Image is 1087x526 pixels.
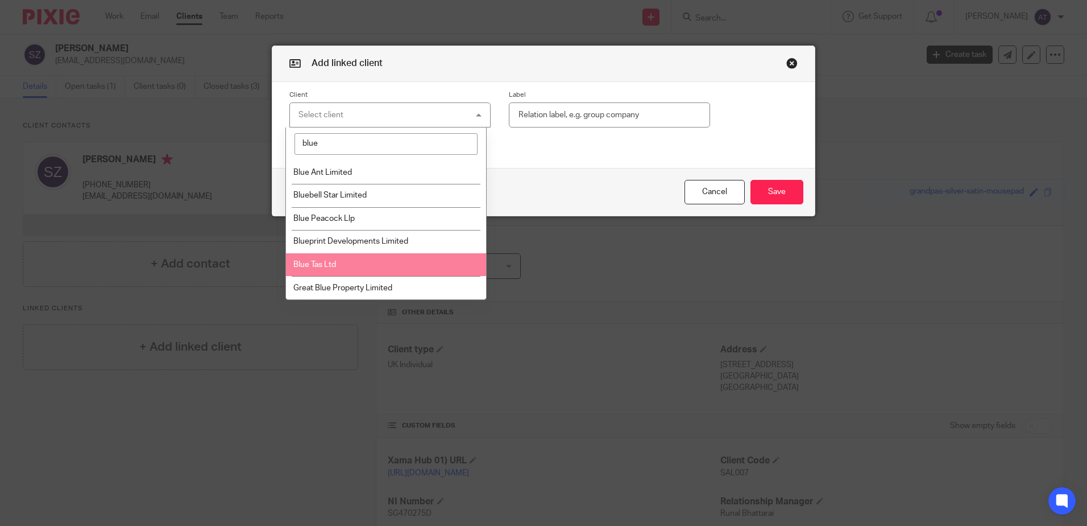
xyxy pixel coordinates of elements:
[293,215,355,223] span: Blue Peacock Llp
[750,180,803,204] button: Save
[509,102,710,128] input: Relation label, e.g. group company
[684,180,745,204] button: Cancel
[293,191,367,199] span: Bluebell Star Limited
[312,59,383,68] span: Add linked client
[298,111,343,119] div: Select client
[293,237,408,245] span: Blueprint Developments Limited
[294,133,478,155] input: Search options...
[293,169,352,176] span: Blue Ant Limited
[509,91,710,100] label: Label
[293,261,336,269] span: Blue Tas Ltd
[293,284,392,292] span: Great Blue Property Limited
[289,91,491,100] label: Client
